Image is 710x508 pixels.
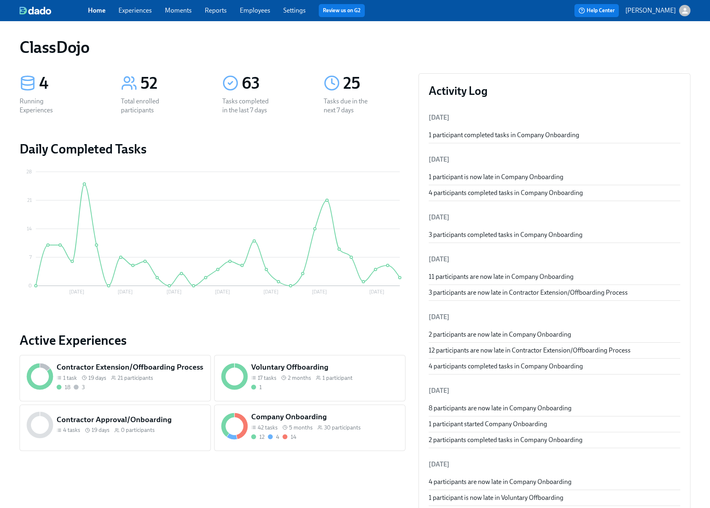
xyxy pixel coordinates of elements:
[429,404,680,413] div: 8 participants are now late in Company Onboarding
[88,374,106,382] span: 19 days
[251,383,262,391] div: Completed all due tasks
[324,97,376,115] div: Tasks due in the next 7 days
[429,250,680,269] li: [DATE]
[240,7,270,14] a: Employees
[259,383,262,391] div: 1
[429,288,680,297] div: 3 participants are now late in Contractor Extension/Offboarding Process
[167,289,182,295] tspan: [DATE]
[429,436,680,444] div: 2 participants completed tasks in Company Onboarding
[251,412,399,422] h5: Company Onboarding
[579,7,615,15] span: Help Center
[20,405,211,451] a: Contractor Approval/Onboarding4 tasks 19 days0 participants
[343,73,405,94] div: 25
[69,289,84,295] tspan: [DATE]
[625,5,690,16] button: [PERSON_NAME]
[57,362,204,372] h5: Contractor Extension/Offboarding Process
[222,97,274,115] div: Tasks completed in the last 7 days
[57,383,70,391] div: Completed all due tasks
[429,477,680,486] div: 4 participants are now late in Company Onboarding
[214,405,405,451] a: Company Onboarding42 tasks 5 months30 participants12414
[429,381,680,401] li: [DATE]
[20,355,211,401] a: Contractor Extension/Offboarding Process1 task 19 days21 participants183
[258,374,276,382] span: 17 tasks
[289,424,313,431] span: 5 months
[283,433,296,441] div: With overdue tasks
[63,426,80,434] span: 4 tasks
[288,374,311,382] span: 2 months
[268,433,279,441] div: On time with open tasks
[57,414,204,425] h5: Contractor Approval/Onboarding
[118,289,133,295] tspan: [DATE]
[291,433,296,441] div: 14
[28,283,32,289] tspan: 0
[429,131,680,140] div: 1 participant completed tasks in Company Onboarding
[429,272,680,281] div: 11 participants are now late in Company Onboarding
[214,355,405,401] a: Voluntary Offboarding17 tasks 2 months1 participant1
[312,289,327,295] tspan: [DATE]
[429,83,680,98] h3: Activity Log
[429,420,680,429] div: 1 participant started Company Onboarding
[429,346,680,355] div: 12 participants are now late in Contractor Extension/Offboarding Process
[251,433,265,441] div: Completed all due tasks
[251,362,399,372] h5: Voluntary Offboarding
[26,169,32,175] tspan: 28
[205,7,227,14] a: Reports
[92,426,110,434] span: 19 days
[319,4,365,17] button: Review us on G2
[625,6,676,15] p: [PERSON_NAME]
[29,254,32,260] tspan: 7
[82,383,85,391] div: 3
[429,188,680,197] div: 4 participants completed tasks in Company Onboarding
[63,374,77,382] span: 1 task
[27,197,32,203] tspan: 21
[140,73,203,94] div: 52
[118,374,153,382] span: 21 participants
[20,332,405,348] a: Active Experiences
[118,7,152,14] a: Experiences
[242,73,304,94] div: 63
[258,424,278,431] span: 42 tasks
[429,455,680,474] li: [DATE]
[20,141,405,157] h2: Daily Completed Tasks
[121,97,173,115] div: Total enrolled participants
[323,7,361,15] a: Review us on G2
[88,7,105,14] a: Home
[165,7,192,14] a: Moments
[429,208,680,227] li: [DATE]
[574,4,619,17] button: Help Center
[429,173,680,182] div: 1 participant is now late in Company Onboarding
[283,7,306,14] a: Settings
[65,383,70,391] div: 18
[20,37,89,57] h1: ClassDojo
[429,114,449,121] span: [DATE]
[429,230,680,239] div: 3 participants completed tasks in Company Onboarding
[20,7,51,15] img: dado
[369,289,384,295] tspan: [DATE]
[429,493,680,502] div: 1 participant is now late in Voluntary Offboarding
[215,289,230,295] tspan: [DATE]
[429,307,680,327] li: [DATE]
[322,374,353,382] span: 1 participant
[429,330,680,339] div: 2 participants are now late in Company Onboarding
[39,73,101,94] div: 4
[429,150,680,169] li: [DATE]
[20,7,88,15] a: dado
[429,362,680,371] div: 4 participants completed tasks in Company Onboarding
[259,433,265,441] div: 12
[20,97,72,115] div: Running Experiences
[27,226,32,232] tspan: 14
[263,289,278,295] tspan: [DATE]
[276,433,279,441] div: 4
[324,424,361,431] span: 30 participants
[121,426,155,434] span: 0 participants
[74,383,85,391] div: Not started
